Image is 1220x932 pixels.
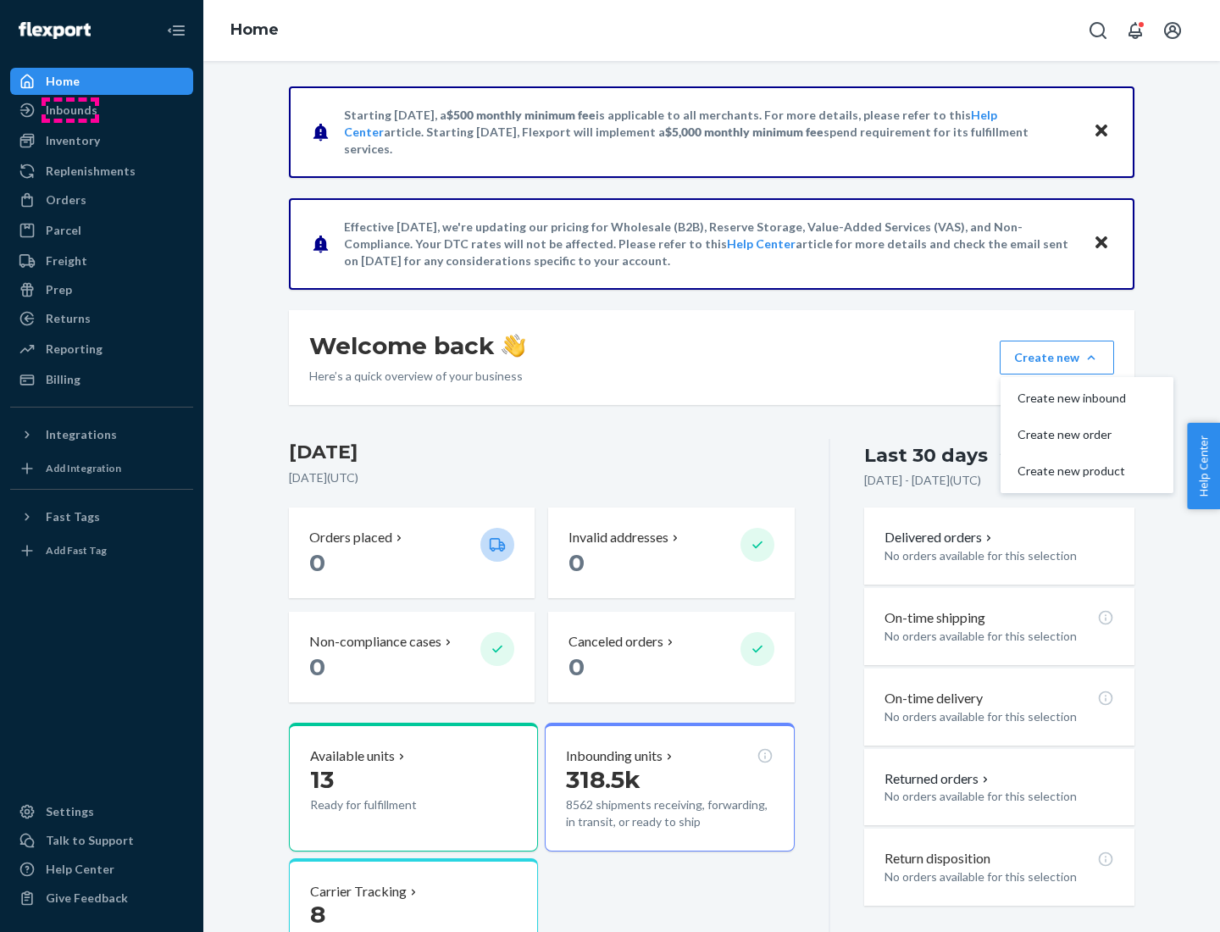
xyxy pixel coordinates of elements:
[10,217,193,244] a: Parcel
[884,708,1114,725] p: No orders available for this selection
[46,341,103,358] div: Reporting
[309,652,325,681] span: 0
[884,608,985,628] p: On-time shipping
[1018,429,1126,441] span: Create new order
[1000,341,1114,374] button: Create newCreate new inboundCreate new orderCreate new product
[1004,380,1170,417] button: Create new inbound
[10,455,193,482] a: Add Integration
[309,528,392,547] p: Orders placed
[309,632,441,652] p: Non-compliance cases
[46,132,100,149] div: Inventory
[665,125,823,139] span: $5,000 monthly minimum fee
[344,107,1077,158] p: Starting [DATE], a is applicable to all merchants. For more details, please refer to this article...
[446,108,596,122] span: $500 monthly minimum fee
[884,769,992,789] button: Returned orders
[1081,14,1115,47] button: Open Search Box
[566,765,640,794] span: 318.5k
[548,508,794,598] button: Invalid addresses 0
[10,537,193,564] a: Add Fast Tag
[46,861,114,878] div: Help Center
[884,788,1114,805] p: No orders available for this selection
[566,796,773,830] p: 8562 shipments receiving, forwarding, in transit, or ready to ship
[10,97,193,124] a: Inbounds
[1018,465,1126,477] span: Create new product
[568,632,663,652] p: Canceled orders
[10,421,193,448] button: Integrations
[310,765,334,794] span: 13
[884,547,1114,564] p: No orders available for this selection
[1004,417,1170,453] button: Create new order
[884,849,990,868] p: Return disposition
[46,102,97,119] div: Inbounds
[19,22,91,39] img: Flexport logo
[10,127,193,154] a: Inventory
[884,528,995,547] button: Delivered orders
[46,508,100,525] div: Fast Tags
[568,548,585,577] span: 0
[1118,14,1152,47] button: Open notifications
[10,856,193,883] a: Help Center
[10,827,193,854] a: Talk to Support
[10,798,193,825] a: Settings
[727,236,796,251] a: Help Center
[46,252,87,269] div: Freight
[545,723,794,852] button: Inbounding units318.5k8562 shipments receiving, forwarding, in transit, or ready to ship
[10,885,193,912] button: Give Feedback
[1090,231,1112,256] button: Close
[289,469,795,486] p: [DATE] ( UTC )
[289,723,538,852] button: Available units13Ready for fulfillment
[568,652,585,681] span: 0
[864,472,981,489] p: [DATE] - [DATE] ( UTC )
[1018,392,1126,404] span: Create new inbound
[864,442,988,469] div: Last 30 days
[10,186,193,214] a: Orders
[566,746,663,766] p: Inbounding units
[46,543,107,558] div: Add Fast Tag
[46,890,128,907] div: Give Feedback
[309,548,325,577] span: 0
[309,368,525,385] p: Here’s a quick overview of your business
[159,14,193,47] button: Close Navigation
[502,334,525,358] img: hand-wave emoji
[310,900,325,929] span: 8
[46,191,86,208] div: Orders
[548,612,794,702] button: Canceled orders 0
[310,796,467,813] p: Ready for fulfillment
[230,20,279,39] a: Home
[884,628,1114,645] p: No orders available for this selection
[46,461,121,475] div: Add Integration
[1156,14,1189,47] button: Open account menu
[344,219,1077,269] p: Effective [DATE], we're updating our pricing for Wholesale (B2B), Reserve Storage, Value-Added Se...
[10,503,193,530] button: Fast Tags
[46,371,80,388] div: Billing
[884,689,983,708] p: On-time delivery
[217,6,292,55] ol: breadcrumbs
[46,832,134,849] div: Talk to Support
[289,508,535,598] button: Orders placed 0
[46,803,94,820] div: Settings
[568,528,668,547] p: Invalid addresses
[10,68,193,95] a: Home
[309,330,525,361] h1: Welcome back
[46,73,80,90] div: Home
[1004,453,1170,490] button: Create new product
[46,310,91,327] div: Returns
[46,222,81,239] div: Parcel
[1090,119,1112,144] button: Close
[10,336,193,363] a: Reporting
[884,868,1114,885] p: No orders available for this selection
[310,882,407,901] p: Carrier Tracking
[10,366,193,393] a: Billing
[46,163,136,180] div: Replenishments
[289,612,535,702] button: Non-compliance cases 0
[10,158,193,185] a: Replenishments
[46,426,117,443] div: Integrations
[1187,423,1220,509] button: Help Center
[10,247,193,275] a: Freight
[289,439,795,466] h3: [DATE]
[10,305,193,332] a: Returns
[310,746,395,766] p: Available units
